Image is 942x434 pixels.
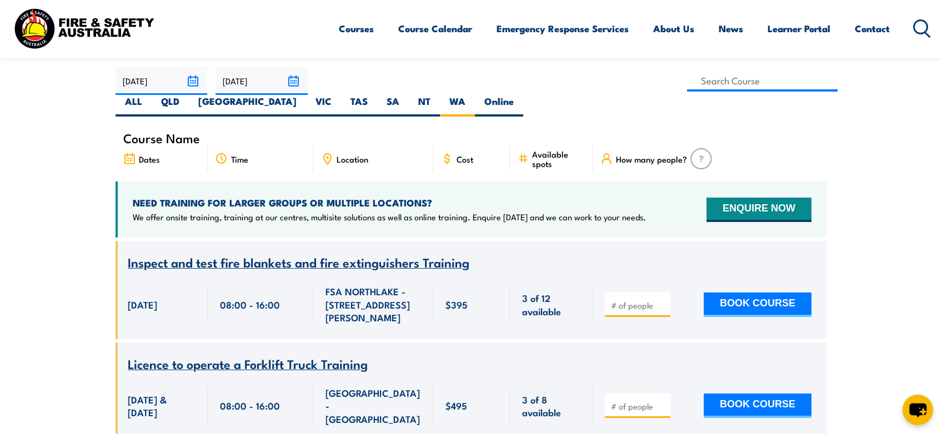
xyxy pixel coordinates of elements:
[325,386,421,425] span: [GEOGRAPHIC_DATA] - [GEOGRAPHIC_DATA]
[123,133,200,143] span: Course Name
[377,95,409,117] label: SA
[128,256,469,270] a: Inspect and test fire blankets and fire extinguishers Training
[475,95,523,117] label: Online
[133,211,646,223] p: We offer onsite training, training at our centres, multisite solutions as well as online training...
[139,154,160,164] span: Dates
[398,14,472,43] a: Course Calendar
[339,14,374,43] a: Courses
[706,198,811,222] button: ENQUIRE NOW
[768,14,830,43] a: Learner Portal
[522,393,580,419] span: 3 of 8 available
[704,393,811,418] button: BOOK COURSE
[325,285,421,324] span: FSA NORTHLAKE - [STREET_ADDRESS][PERSON_NAME]
[341,95,377,117] label: TAS
[220,298,280,311] span: 08:00 - 16:00
[903,395,933,425] button: chat-button
[532,149,585,168] span: Available spots
[116,95,152,117] label: ALL
[497,14,629,43] a: Emergency Response Services
[128,393,196,419] span: [DATE] & [DATE]
[220,399,280,412] span: 08:00 - 16:00
[611,300,667,311] input: # of people
[128,298,157,311] span: [DATE]
[306,95,341,117] label: VIC
[687,70,838,92] input: Search Course
[337,154,368,164] span: Location
[855,14,890,43] a: Contact
[189,95,306,117] label: [GEOGRAPHIC_DATA]
[409,95,440,117] label: NT
[128,354,368,373] span: Licence to operate a Forklift Truck Training
[457,154,473,164] span: Cost
[128,357,368,371] a: Licence to operate a Forklift Truck Training
[128,253,469,271] span: Inspect and test fire blankets and fire extinguishers Training
[133,196,646,209] h4: NEED TRAINING FOR LARGER GROUPS OR MULTIPLE LOCATIONS?
[445,399,467,412] span: $495
[653,14,694,43] a: About Us
[216,67,307,95] input: To date
[152,95,189,117] label: QLD
[522,291,580,317] span: 3 of 12 available
[616,154,687,164] span: How many people?
[231,154,248,164] span: Time
[719,14,743,43] a: News
[704,292,811,317] button: BOOK COURSE
[445,298,468,311] span: $395
[611,401,667,412] input: # of people
[440,95,475,117] label: WA
[116,67,207,95] input: From date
